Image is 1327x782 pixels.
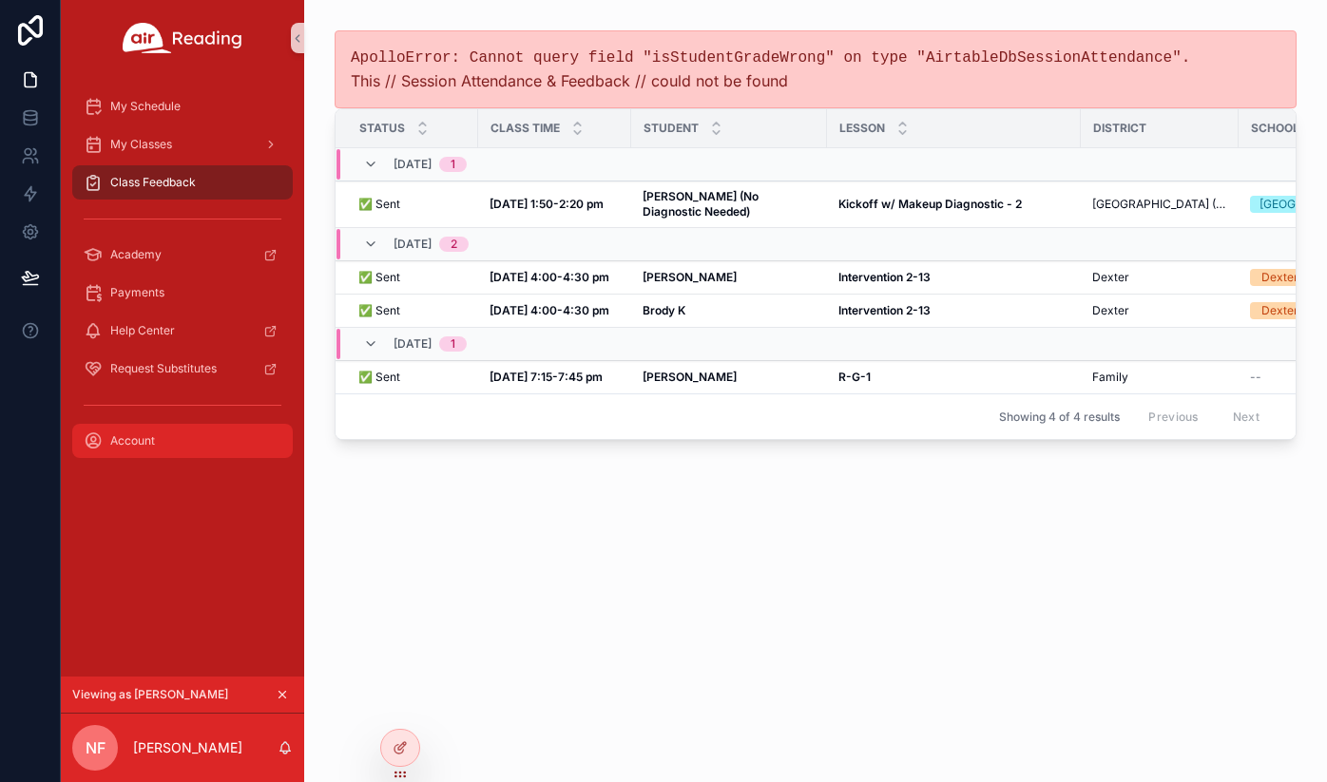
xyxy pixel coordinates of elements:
[358,303,400,318] span: ✅ Sent
[451,336,455,352] div: 1
[490,197,620,212] a: [DATE] 1:50-2:20 pm
[838,303,931,317] strong: Intervention 2-13
[490,370,603,384] strong: [DATE] 7:15-7:45 pm
[72,687,228,702] span: Viewing as [PERSON_NAME]
[838,303,1069,318] a: Intervention 2-13
[110,433,155,448] span: Account
[358,270,467,285] a: ✅ Sent
[1092,270,1227,285] a: Dexter
[358,197,467,212] a: ✅ Sent
[643,303,816,318] a: Brody K
[1093,121,1146,136] span: District
[72,165,293,200] a: Class Feedback
[838,370,871,384] strong: R-G-1
[110,99,181,114] span: My Schedule
[643,270,816,285] a: [PERSON_NAME]
[1250,370,1261,385] span: --
[72,424,293,458] a: Account
[1261,302,1298,319] div: Dexter
[838,370,1069,385] a: R-G-1
[358,197,400,212] span: ✅ Sent
[643,303,685,317] strong: Brody K
[1092,370,1227,385] a: Family
[1092,303,1129,318] span: Dexter
[1092,303,1227,318] a: Dexter
[644,121,699,136] span: Student
[72,352,293,386] a: Request Substitutes
[358,303,467,318] a: ✅ Sent
[643,370,816,385] a: [PERSON_NAME]
[490,303,620,318] a: [DATE] 4:00-4:30 pm
[72,238,293,272] a: Academy
[351,71,788,90] span: This // Session Attendance & Feedback // could not be found
[72,276,293,310] a: Payments
[838,270,931,284] strong: Intervention 2-13
[1092,197,1227,212] a: [GEOGRAPHIC_DATA] (JVPS)
[1251,121,1299,136] span: School
[839,121,885,136] span: Lesson
[490,270,609,284] strong: [DATE] 4:00-4:30 pm
[1092,370,1128,385] span: Family
[490,303,609,317] strong: [DATE] 4:00-4:30 pm
[838,197,1069,212] a: Kickoff w/ Makeup Diagnostic - 2
[72,314,293,348] a: Help Center
[838,197,1022,211] strong: Kickoff w/ Makeup Diagnostic - 2
[110,285,164,300] span: Payments
[643,270,737,284] strong: [PERSON_NAME]
[86,736,106,759] span: NF
[358,370,467,385] a: ✅ Sent
[490,121,560,136] span: Class Time
[643,189,761,219] strong: [PERSON_NAME] (No Diagnostic Needed)
[643,370,737,384] strong: [PERSON_NAME]
[72,127,293,162] a: My Classes
[394,237,432,252] span: [DATE]
[1261,269,1298,286] div: Dexter
[358,370,400,385] span: ✅ Sent
[110,137,172,152] span: My Classes
[123,23,242,53] img: App logo
[61,76,304,483] div: scrollable content
[451,237,457,252] div: 2
[490,370,620,385] a: [DATE] 7:15-7:45 pm
[838,270,1069,285] a: Intervention 2-13
[72,89,293,124] a: My Schedule
[1092,270,1129,285] span: Dexter
[394,157,432,172] span: [DATE]
[351,47,1280,69] pre: ApolloError: Cannot query field "isStudentGradeWrong" on type "AirtableDbSessionAttendance".
[110,361,217,376] span: Request Substitutes
[394,336,432,352] span: [DATE]
[999,410,1120,425] span: Showing 4 of 4 results
[643,189,816,219] a: [PERSON_NAME] (No Diagnostic Needed)
[133,738,242,757] p: [PERSON_NAME]
[451,157,455,172] div: 1
[490,270,620,285] a: [DATE] 4:00-4:30 pm
[359,121,405,136] span: Status
[110,247,162,262] span: Academy
[110,175,196,190] span: Class Feedback
[358,270,400,285] span: ✅ Sent
[490,197,604,211] strong: [DATE] 1:50-2:20 pm
[110,323,175,338] span: Help Center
